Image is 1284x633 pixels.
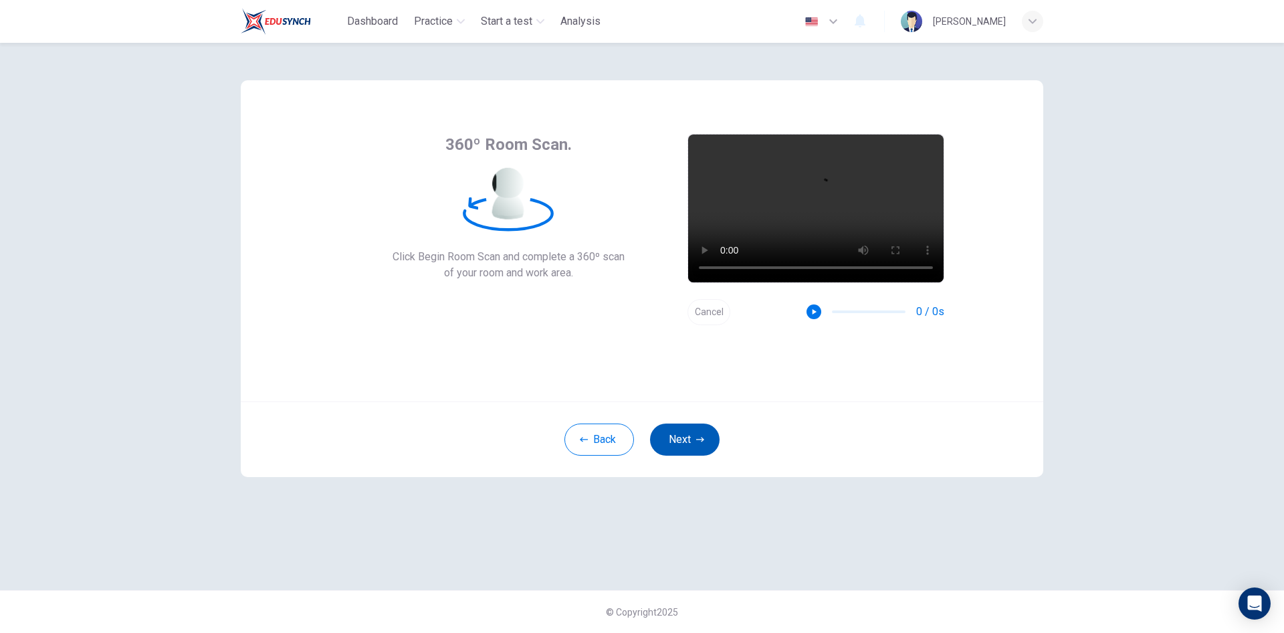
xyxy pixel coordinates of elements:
button: Dashboard [342,9,403,33]
img: Profile picture [901,11,922,32]
span: 360º Room Scan. [445,134,572,155]
a: Train Test logo [241,8,342,35]
div: [PERSON_NAME] [933,13,1006,29]
button: Cancel [687,299,730,325]
span: Practice [414,13,453,29]
button: Next [650,424,720,456]
img: Train Test logo [241,8,311,35]
span: Click Begin Room Scan and complete a 360º scan [393,249,625,265]
button: Start a test [475,9,550,33]
span: 0 / 0s [916,304,944,320]
div: Open Intercom Messenger [1239,587,1271,620]
img: en [803,17,820,27]
button: Practice [409,9,470,33]
button: Back [564,424,634,456]
span: © Copyright 2025 [606,607,678,618]
span: Analysis [560,13,601,29]
button: Analysis [555,9,606,33]
span: of your room and work area. [393,265,625,281]
span: Dashboard [347,13,398,29]
span: Start a test [481,13,532,29]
